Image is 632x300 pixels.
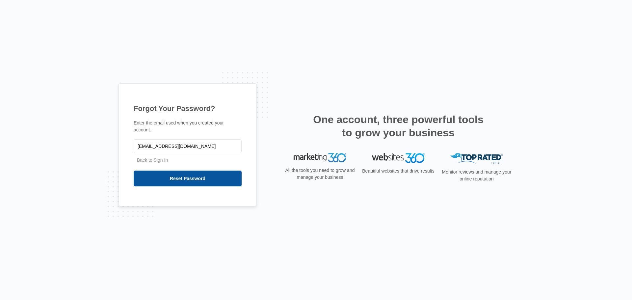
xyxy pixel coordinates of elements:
[137,157,168,163] a: Back to Sign In
[361,168,435,175] p: Beautiful websites that drive results
[294,153,346,162] img: Marketing 360
[134,120,242,133] p: Enter the email used when you created your account.
[134,139,242,153] input: Email
[134,171,242,186] input: Reset Password
[440,169,513,182] p: Monitor reviews and manage your online reputation
[311,113,486,139] h2: One account, three powerful tools to grow your business
[134,103,242,114] h1: Forgot Your Password?
[283,167,357,181] p: All the tools you need to grow and manage your business
[372,153,425,163] img: Websites 360
[450,153,503,164] img: Top Rated Local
